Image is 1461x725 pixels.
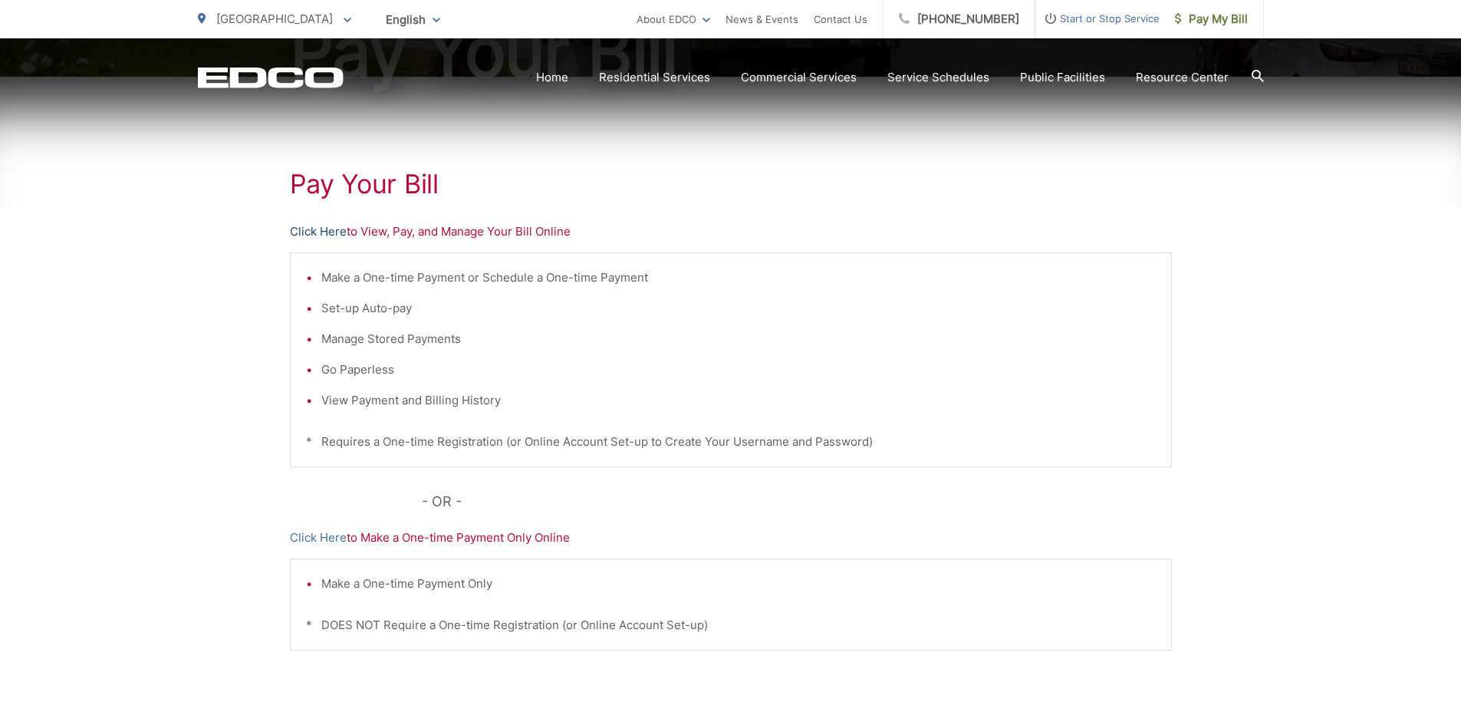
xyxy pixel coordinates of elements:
li: Manage Stored Payments [321,330,1156,348]
p: * DOES NOT Require a One-time Registration (or Online Account Set-up) [306,616,1156,634]
a: Resource Center [1136,68,1229,87]
a: News & Events [726,10,798,28]
a: Service Schedules [887,68,989,87]
a: Public Facilities [1020,68,1105,87]
p: to Make a One-time Payment Only Online [290,529,1172,547]
p: to View, Pay, and Manage Your Bill Online [290,222,1172,241]
p: - OR - [422,490,1172,513]
li: Go Paperless [321,361,1156,379]
a: EDCD logo. Return to the homepage. [198,67,344,88]
li: Make a One-time Payment or Schedule a One-time Payment [321,269,1156,287]
a: About EDCO [637,10,710,28]
a: Click Here [290,222,347,241]
a: Commercial Services [741,68,857,87]
span: Pay My Bill [1175,10,1248,28]
p: * Requires a One-time Registration (or Online Account Set-up to Create Your Username and Password) [306,433,1156,451]
li: Set-up Auto-pay [321,299,1156,318]
h1: Pay Your Bill [290,169,1172,199]
li: View Payment and Billing History [321,391,1156,410]
a: Contact Us [814,10,867,28]
span: English [374,6,452,33]
a: Home [536,68,568,87]
a: Click Here [290,529,347,547]
a: Residential Services [599,68,710,87]
span: [GEOGRAPHIC_DATA] [216,12,333,26]
li: Make a One-time Payment Only [321,575,1156,593]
